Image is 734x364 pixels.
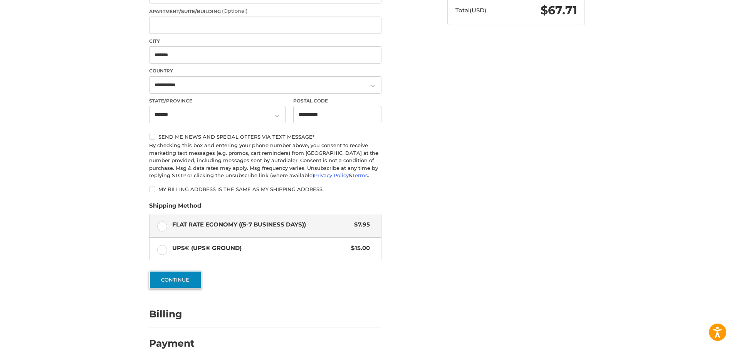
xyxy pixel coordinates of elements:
[293,97,382,104] label: Postal Code
[347,244,370,253] span: $15.00
[541,3,577,17] span: $67.71
[149,186,381,192] label: My billing address is the same as my shipping address.
[149,201,201,214] legend: Shipping Method
[149,38,381,45] label: City
[149,7,381,15] label: Apartment/Suite/Building
[149,337,195,349] h2: Payment
[149,142,381,179] div: By checking this box and entering your phone number above, you consent to receive marketing text ...
[149,271,202,289] button: Continue
[172,244,348,253] span: UPS® (UPS® Ground)
[670,343,734,364] iframe: Google Customer Reviews
[222,8,247,14] small: (Optional)
[455,7,486,14] span: Total (USD)
[352,172,368,178] a: Terms
[149,97,286,104] label: State/Province
[149,308,194,320] h2: Billing
[172,220,351,229] span: Flat Rate Economy ((5-7 Business Days))
[149,134,381,140] label: Send me news and special offers via text message*
[314,172,349,178] a: Privacy Policy
[149,67,381,74] label: Country
[350,220,370,229] span: $7.95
